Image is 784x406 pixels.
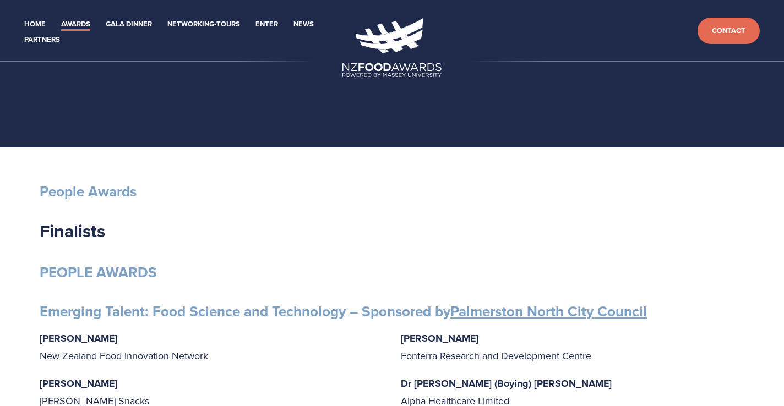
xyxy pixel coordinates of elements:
strong: [PERSON_NAME] [401,331,478,345]
strong: [PERSON_NAME] [40,331,117,345]
a: Palmerston North City Council [450,301,647,322]
a: News [293,18,314,31]
a: Gala Dinner [106,18,152,31]
a: Home [24,18,46,31]
a: Networking-Tours [167,18,240,31]
strong: Finalists [40,218,105,244]
strong: Dr [PERSON_NAME] (Boying) [PERSON_NAME] [401,376,612,391]
p: New Zealand Food Innovation Network [40,330,383,365]
p: Fonterra Research and Development Centre [401,330,744,365]
strong: Emerging Talent: Food Science and Technology – Sponsored by [40,301,647,322]
a: Partners [24,34,60,46]
a: Enter [255,18,278,31]
strong: [PERSON_NAME] [40,376,117,391]
h3: People Awards [40,183,744,201]
a: Awards [61,18,90,31]
a: Contact [698,18,760,45]
strong: PEOPLE AWARDS [40,262,157,283]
